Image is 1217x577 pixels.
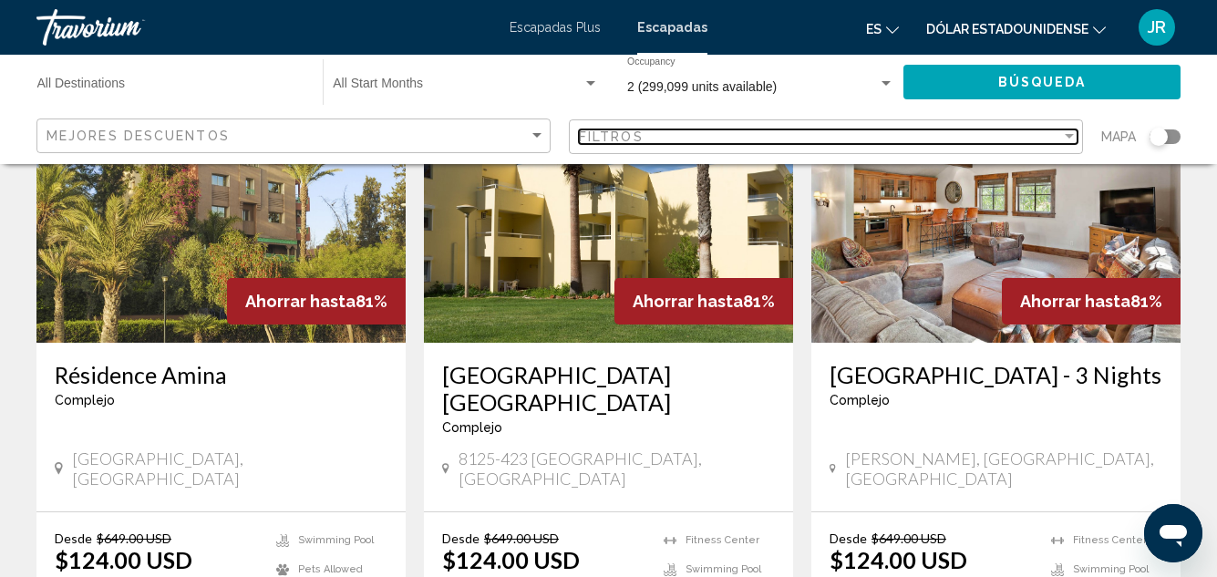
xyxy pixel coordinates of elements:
a: Escapadas Plus [510,20,601,35]
span: 8125-423 [GEOGRAPHIC_DATA], [GEOGRAPHIC_DATA] [459,448,775,489]
span: Fitness Center [1073,534,1147,546]
img: S310I01X.jpg [811,51,1181,343]
span: [GEOGRAPHIC_DATA], [GEOGRAPHIC_DATA] [72,448,387,489]
a: [GEOGRAPHIC_DATA] - 3 Nights [830,361,1162,388]
div: 81% [227,278,406,325]
img: 1145E01X.jpg [424,51,793,343]
p: $124.00 USD [830,546,967,573]
button: Cambiar moneda [926,15,1106,42]
iframe: Botón para iniciar la ventana de mensajería [1144,504,1202,562]
font: JR [1148,17,1166,36]
span: Complejo [830,393,890,407]
span: Swimming Pool [298,534,374,546]
span: $649.00 USD [484,531,559,546]
img: 2935E01X.jpg [36,51,406,343]
button: Menú de usuario [1133,8,1181,46]
span: Desde [55,531,92,546]
span: [PERSON_NAME], [GEOGRAPHIC_DATA], [GEOGRAPHIC_DATA] [845,448,1162,489]
span: Ahorrar hasta [1020,292,1130,311]
span: Búsqueda [998,76,1087,90]
span: Filtros [579,129,644,144]
span: Complejo [55,393,115,407]
a: Résidence Amina [55,361,387,388]
span: Ahorrar hasta [245,292,356,311]
span: Complejo [442,420,502,435]
span: Swimming Pool [686,563,761,575]
a: Escapadas [637,20,707,35]
span: Pets Allowed [298,563,363,575]
span: Fitness Center [686,534,759,546]
p: $124.00 USD [442,546,580,573]
span: Desde [442,531,480,546]
button: Cambiar idioma [866,15,899,42]
span: Ahorrar hasta [633,292,743,311]
a: Travorium [36,9,491,46]
span: Mejores descuentos [46,129,230,143]
span: Mapa [1101,124,1136,149]
button: Filter [569,118,1083,156]
div: 81% [1002,278,1181,325]
span: $649.00 USD [97,531,171,546]
p: $124.00 USD [55,546,192,573]
font: Dólar estadounidense [926,22,1088,36]
button: Búsqueda [903,65,1181,98]
span: $649.00 USD [871,531,946,546]
span: Desde [830,531,867,546]
span: 2 (299,099 units available) [627,79,777,94]
font: es [866,22,882,36]
div: 81% [614,278,793,325]
span: Swimming Pool [1073,563,1149,575]
mat-select: Sort by [46,129,545,144]
a: [GEOGRAPHIC_DATA] [GEOGRAPHIC_DATA] [442,361,775,416]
